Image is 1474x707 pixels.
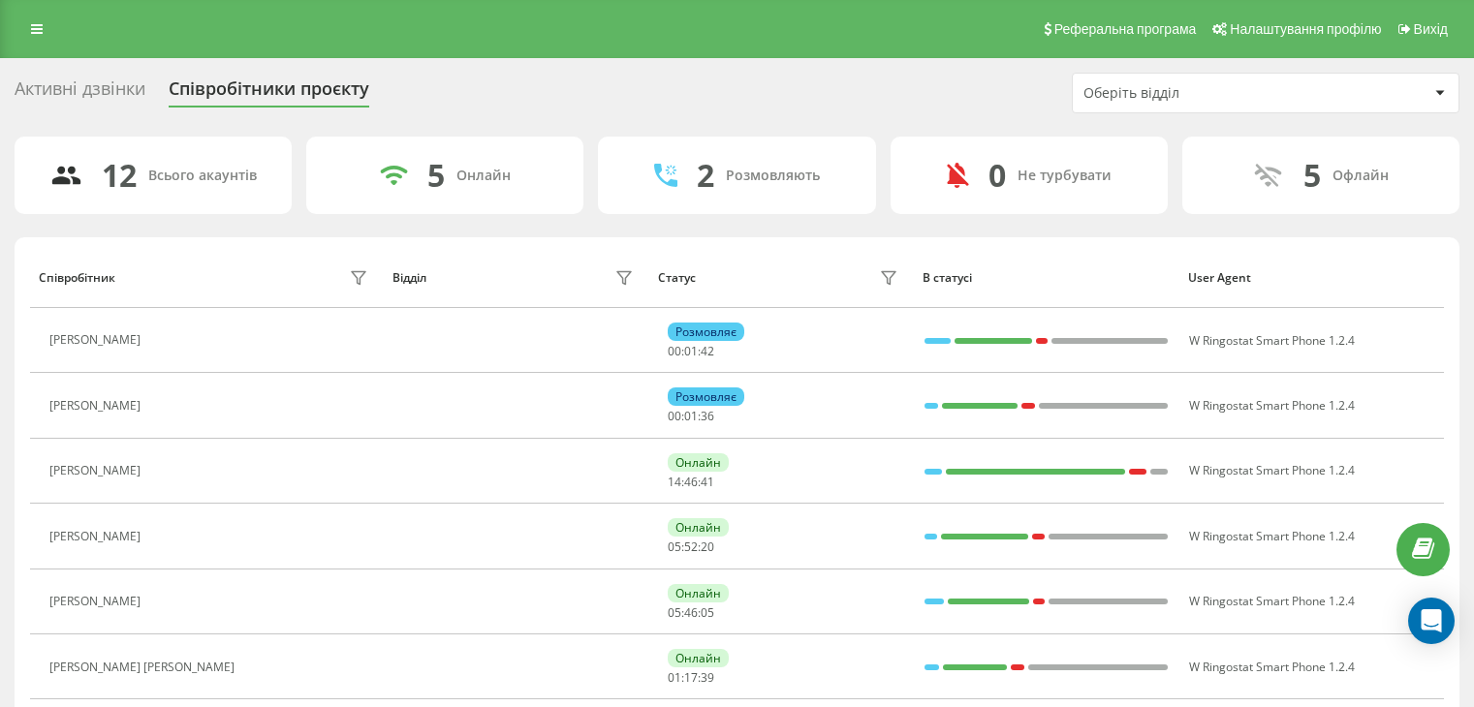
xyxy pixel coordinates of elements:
[1189,462,1355,478] span: W Ringostat Smart Phone 1.2.4
[668,474,681,490] span: 14
[923,271,1170,285] div: В статусі
[49,464,145,477] div: [PERSON_NAME]
[684,408,698,424] span: 01
[668,408,681,424] span: 00
[15,78,145,108] div: Активні дзвінки
[427,157,445,194] div: 5
[1188,271,1435,285] div: User Agent
[1303,157,1321,194] div: 5
[701,408,714,424] span: 36
[668,387,744,406] div: Розмовляє
[456,168,511,184] div: Онлайн
[684,604,698,621] span: 46
[668,323,744,341] div: Розмовляє
[1189,593,1355,609] span: W Ringostat Smart Phone 1.2.4
[392,271,426,285] div: Відділ
[668,606,714,620] div: : :
[701,474,714,490] span: 41
[668,518,729,537] div: Онлайн
[1083,85,1315,102] div: Оберіть відділ
[49,661,239,674] div: [PERSON_NAME] [PERSON_NAME]
[668,540,714,554] div: : :
[668,343,681,359] span: 00
[668,669,681,686] span: 01
[148,168,257,184] div: Всього акаунтів
[668,538,681,555] span: 05
[1189,332,1355,349] span: W Ringostat Smart Phone 1.2.4
[668,604,681,621] span: 05
[668,671,714,685] div: : :
[102,157,137,194] div: 12
[697,157,714,194] div: 2
[658,271,696,285] div: Статус
[1414,21,1448,37] span: Вихід
[1333,168,1389,184] div: Офлайн
[701,538,714,555] span: 20
[701,604,714,621] span: 05
[668,453,729,472] div: Онлайн
[668,584,729,602] div: Онлайн
[169,78,369,108] div: Співробітники проєкту
[1189,659,1355,675] span: W Ringostat Smart Phone 1.2.4
[684,343,698,359] span: 01
[684,538,698,555] span: 52
[684,669,698,686] span: 17
[726,168,820,184] div: Розмовляють
[39,271,115,285] div: Співробітник
[49,333,145,347] div: [PERSON_NAME]
[668,476,714,489] div: : :
[1230,21,1381,37] span: Налаштування профілю
[988,157,1006,194] div: 0
[1018,168,1112,184] div: Не турбувати
[1054,21,1197,37] span: Реферальна програма
[668,345,714,358] div: : :
[701,669,714,686] span: 39
[49,399,145,413] div: [PERSON_NAME]
[701,343,714,359] span: 42
[668,649,729,667] div: Онлайн
[1189,397,1355,414] span: W Ringostat Smart Phone 1.2.4
[49,530,145,543] div: [PERSON_NAME]
[668,410,714,423] div: : :
[1408,598,1455,644] div: Open Intercom Messenger
[684,474,698,490] span: 46
[49,595,145,608] div: [PERSON_NAME]
[1189,528,1355,544] span: W Ringostat Smart Phone 1.2.4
